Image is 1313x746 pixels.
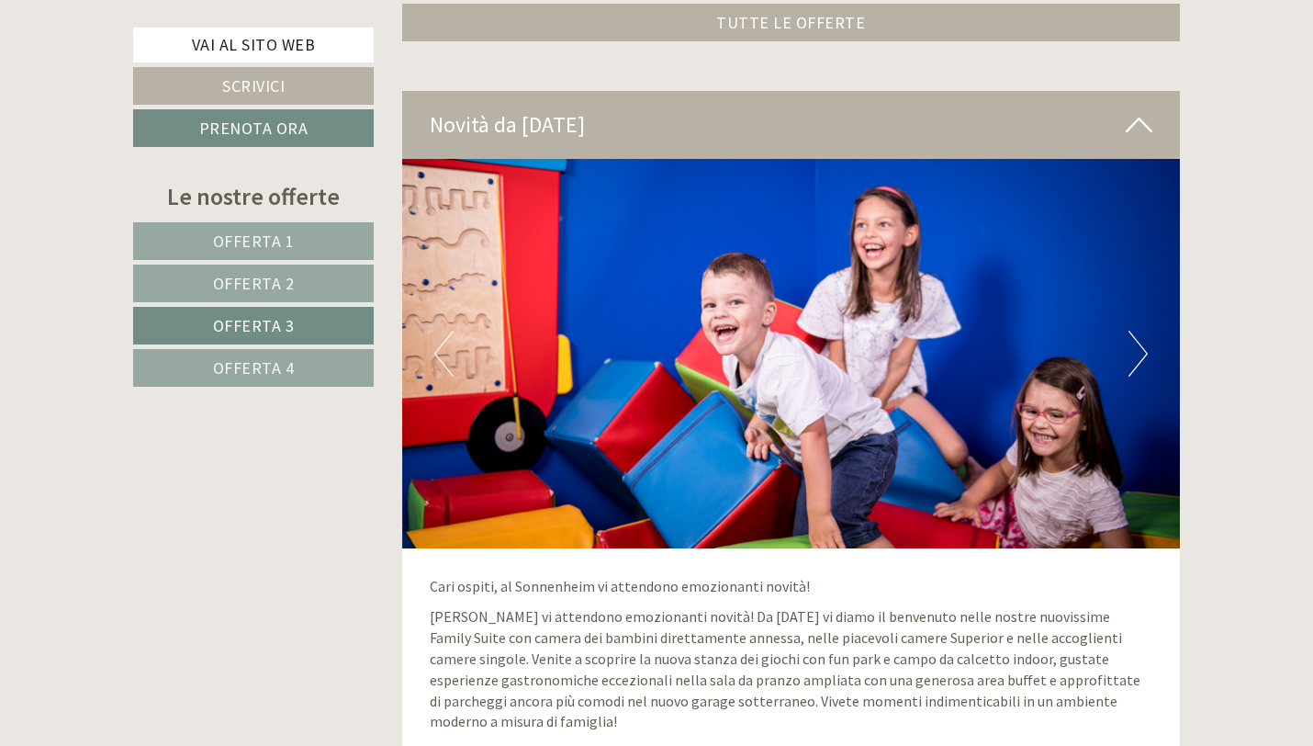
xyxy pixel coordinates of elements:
p: [PERSON_NAME] vi attendono emozionanti novità! Da [DATE] vi diamo il benvenuto nelle nostre nuovi... [430,606,1153,732]
div: Inso Sonnenheim [28,53,270,68]
span: Offerta 1 [213,231,295,252]
small: 22:56 [28,89,270,102]
span: Offerta 2 [213,273,295,294]
div: Buon giorno, come possiamo aiutarla? [14,50,279,106]
button: Invia [627,479,724,516]
div: Le nostre offerte [133,179,374,213]
button: Next [1128,331,1148,377]
a: Scrivici [133,67,374,105]
div: Novità da [DATE] [402,91,1181,159]
span: Offerta 3 [213,315,295,336]
a: Prenota ora [133,109,374,147]
div: martedì [321,14,403,45]
a: TUTTE LE OFFERTE [402,4,1181,41]
p: Cari ospiti, al Sonnenheim vi attendono emozionanti novità! [430,576,1153,597]
button: Previous [434,331,454,377]
a: Vai al sito web [133,28,374,62]
span: Offerta 4 [213,357,295,379]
